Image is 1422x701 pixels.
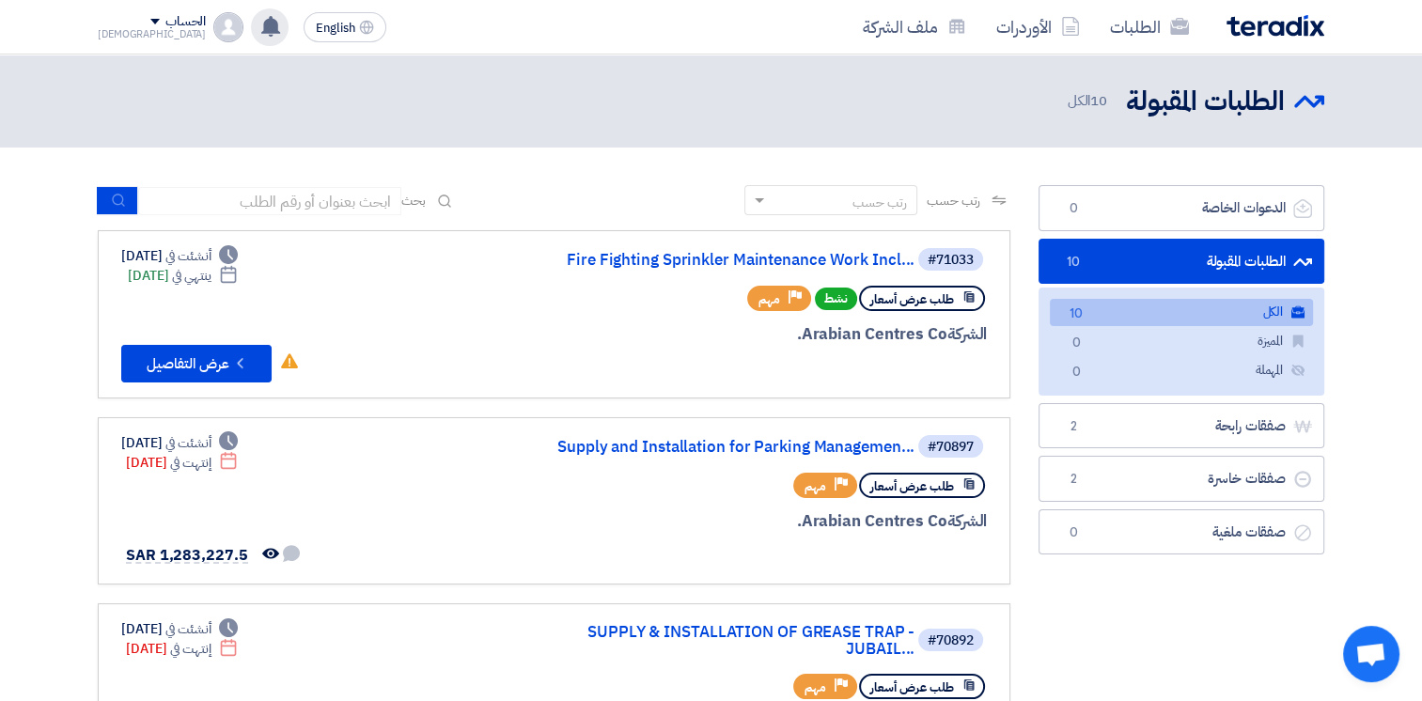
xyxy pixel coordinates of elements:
[1065,363,1087,382] span: 0
[304,12,386,42] button: English
[928,441,974,454] div: #70897
[401,191,426,210] span: بحث
[1050,357,1313,384] a: المهملة
[870,290,954,308] span: طلب عرض أسعار
[126,453,238,473] div: [DATE]
[1062,253,1085,272] span: 10
[138,187,401,215] input: ابحث بعنوان أو رقم الطلب
[121,345,272,382] button: عرض التفاصيل
[126,639,238,659] div: [DATE]
[121,246,238,266] div: [DATE]
[928,254,974,267] div: #71033
[1050,299,1313,326] a: الكل
[1090,90,1107,111] span: 10
[805,678,826,696] span: مهم
[172,266,211,286] span: ينتهي في
[981,5,1095,49] a: الأوردرات
[927,191,980,210] span: رتب حسب
[848,5,981,49] a: ملف الشركة
[170,453,211,473] span: إنتهت في
[1062,523,1085,542] span: 0
[1039,185,1324,231] a: الدعوات الخاصة0
[1039,403,1324,449] a: صفقات رابحة2
[316,22,355,35] span: English
[535,322,987,347] div: Arabian Centres Co.
[1039,239,1324,285] a: الطلبات المقبولة10
[165,246,211,266] span: أنشئت في
[870,678,954,696] span: طلب عرض أسعار
[121,619,238,639] div: [DATE]
[213,12,243,42] img: profile_test.png
[128,266,238,286] div: [DATE]
[539,439,914,456] a: Supply and Installation for Parking Managemen...
[947,322,988,346] span: الشركة
[535,509,987,534] div: Arabian Centres Co.
[1343,626,1399,682] a: Open chat
[126,544,248,567] span: SAR 1,283,227.5
[1062,417,1085,436] span: 2
[870,477,954,495] span: طلب عرض أسعار
[539,252,914,269] a: Fire Fighting Sprinkler Maintenance Work Incl...
[1050,328,1313,355] a: المميزة
[539,624,914,658] a: SUPPLY & INSTALLATION OF GREASE TRAP - JUBAIL...
[1039,456,1324,502] a: صفقات خاسرة2
[1062,470,1085,489] span: 2
[165,619,211,639] span: أنشئت في
[815,288,857,310] span: نشط
[1065,334,1087,353] span: 0
[758,290,780,308] span: مهم
[805,477,826,495] span: مهم
[947,509,988,533] span: الشركة
[1065,304,1087,324] span: 10
[98,29,206,39] div: [DEMOGRAPHIC_DATA]
[852,193,907,212] div: رتب حسب
[121,433,238,453] div: [DATE]
[170,639,211,659] span: إنتهت في
[1227,15,1324,37] img: Teradix logo
[1126,84,1285,120] h2: الطلبات المقبولة
[165,14,206,30] div: الحساب
[1039,509,1324,555] a: صفقات ملغية0
[165,433,211,453] span: أنشئت في
[1068,90,1111,112] span: الكل
[928,634,974,647] div: #70892
[1062,199,1085,218] span: 0
[1095,5,1204,49] a: الطلبات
